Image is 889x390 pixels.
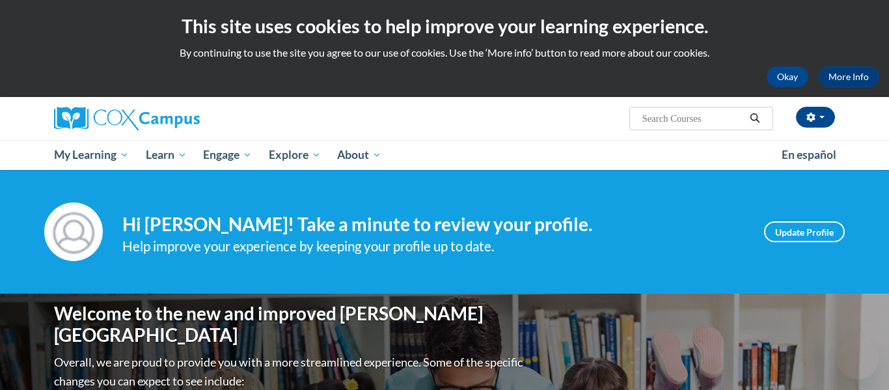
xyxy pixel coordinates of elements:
[46,140,137,170] a: My Learning
[796,107,835,128] button: Account Settings
[122,214,745,236] h4: Hi [PERSON_NAME]! Take a minute to review your profile.
[146,147,187,163] span: Learn
[767,66,808,87] button: Okay
[54,303,526,346] h1: Welcome to the new and improved [PERSON_NAME][GEOGRAPHIC_DATA]
[203,147,252,163] span: Engage
[745,111,765,126] button: Search
[10,46,879,60] p: By continuing to use the site you agree to our use of cookies. Use the ‘More info’ button to read...
[337,147,381,163] span: About
[54,107,301,130] a: Cox Campus
[54,147,129,163] span: My Learning
[837,338,879,380] iframe: Button to launch messaging window
[54,107,200,130] img: Cox Campus
[818,66,879,87] a: More Info
[44,202,103,261] img: Profile Image
[34,140,855,170] div: Main menu
[137,140,195,170] a: Learn
[329,140,390,170] a: About
[260,140,329,170] a: Explore
[764,221,845,242] a: Update Profile
[195,140,260,170] a: Engage
[122,236,745,257] div: Help improve your experience by keeping your profile up to date.
[773,141,845,169] a: En español
[641,111,745,126] input: Search Courses
[10,13,879,39] h2: This site uses cookies to help improve your learning experience.
[269,147,321,163] span: Explore
[782,148,836,161] span: En español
